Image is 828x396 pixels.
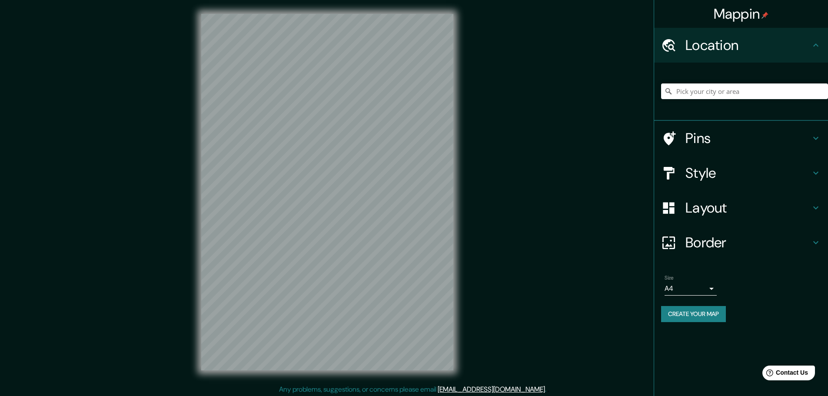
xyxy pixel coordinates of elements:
[761,12,768,19] img: pin-icon.png
[661,306,726,322] button: Create your map
[654,156,828,190] div: Style
[546,384,548,395] div: .
[751,362,818,386] iframe: Help widget launcher
[654,225,828,260] div: Border
[685,199,811,216] h4: Layout
[654,28,828,63] div: Location
[665,282,717,296] div: A4
[279,384,546,395] p: Any problems, suggestions, or concerns please email .
[654,121,828,156] div: Pins
[438,385,545,394] a: [EMAIL_ADDRESS][DOMAIN_NAME]
[548,384,549,395] div: .
[201,14,453,370] canvas: Map
[685,234,811,251] h4: Border
[661,83,828,99] input: Pick your city or area
[685,130,811,147] h4: Pins
[654,190,828,225] div: Layout
[665,274,674,282] label: Size
[714,5,769,23] h4: Mappin
[685,37,811,54] h4: Location
[685,164,811,182] h4: Style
